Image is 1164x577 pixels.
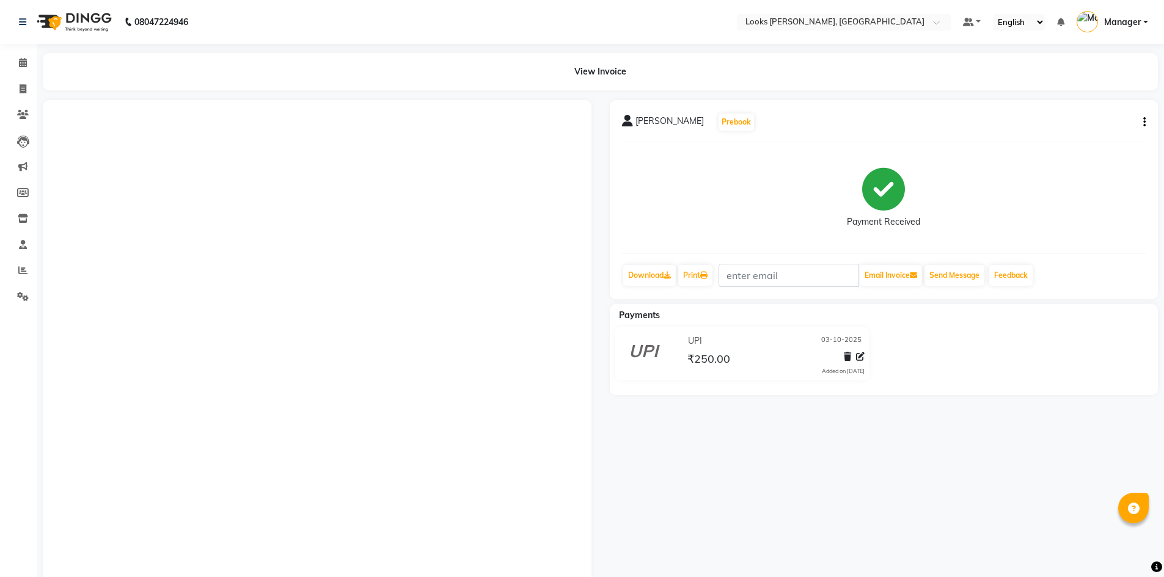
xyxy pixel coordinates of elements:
[619,310,660,321] span: Payments
[687,352,730,369] span: ₹250.00
[31,5,115,39] img: logo
[623,265,676,286] a: Download
[635,115,704,132] span: [PERSON_NAME]
[719,264,859,287] input: enter email
[989,265,1033,286] a: Feedback
[1104,16,1141,29] span: Manager
[821,335,862,347] span: 03-10-2025
[822,367,865,376] div: Added on [DATE]
[924,265,984,286] button: Send Message
[134,5,188,39] b: 08047224946
[1113,528,1152,565] iframe: chat widget
[688,335,702,347] span: UPI
[1077,11,1098,32] img: Manager
[860,265,922,286] button: Email Invoice
[719,114,754,131] button: Prebook
[847,216,920,228] div: Payment Received
[678,265,712,286] a: Print
[43,53,1158,90] div: View Invoice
